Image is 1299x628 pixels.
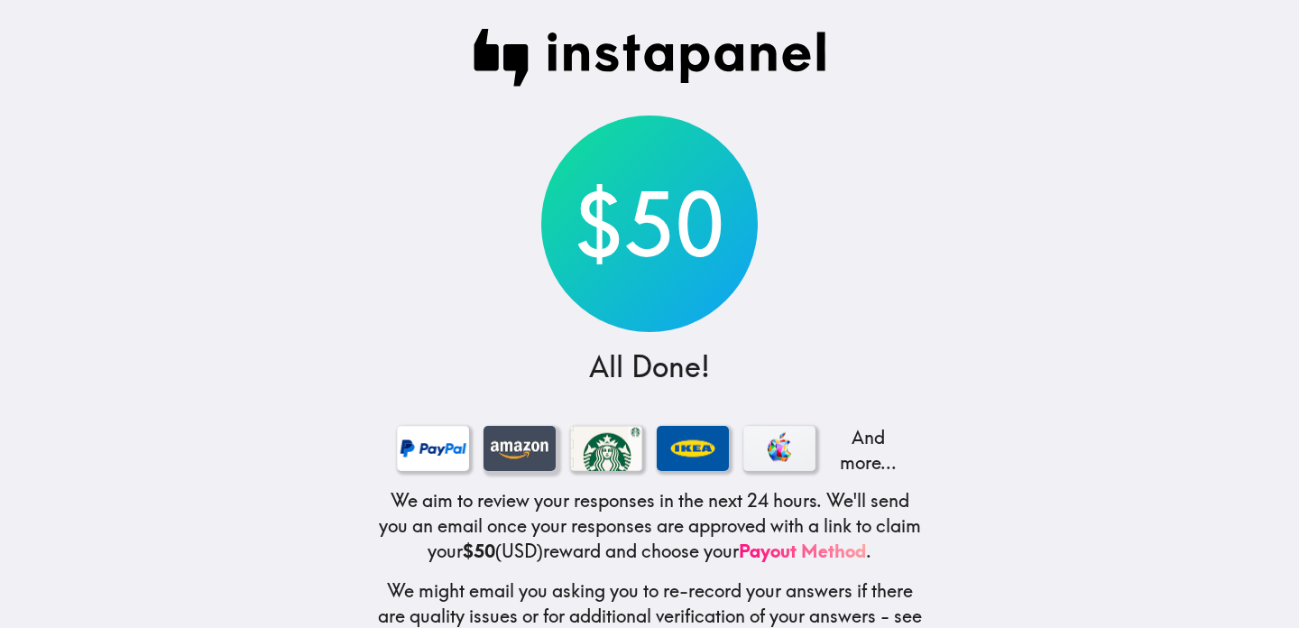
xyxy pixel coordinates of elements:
[739,540,866,562] a: Payout Method
[473,29,826,87] img: Instapanel
[830,425,902,476] p: And more...
[375,488,924,564] h5: We aim to review your responses in the next 24 hours. We'll send you an email once your responses...
[463,540,495,562] b: $50
[541,115,758,332] div: $50
[589,346,710,387] h3: All Done!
